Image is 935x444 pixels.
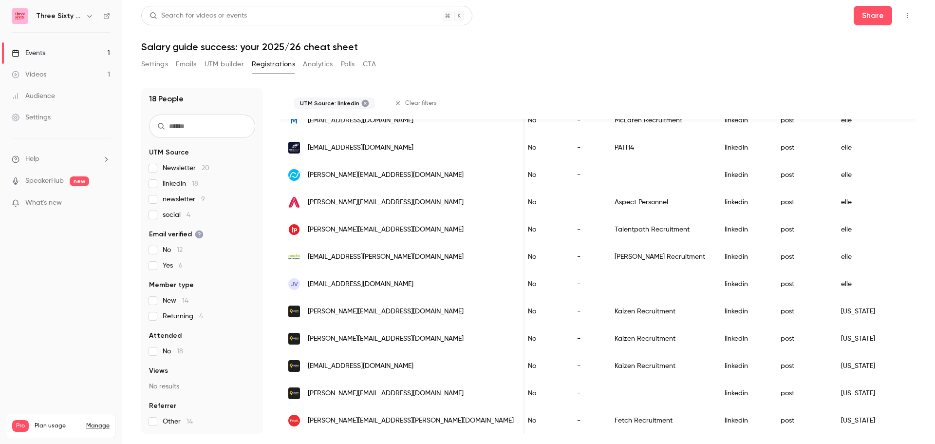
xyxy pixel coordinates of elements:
span: 4 [187,212,190,218]
span: [PERSON_NAME][EMAIL_ADDRESS][DOMAIN_NAME] [308,307,464,317]
div: elle [831,216,899,243]
div: elle [831,243,899,270]
img: aspectpersonnel.com.au [288,196,300,208]
span: JV [291,280,298,289]
div: - [567,134,605,161]
span: [PERSON_NAME][EMAIL_ADDRESS][DOMAIN_NAME] [308,225,464,235]
div: - [567,407,605,434]
div: - [567,298,605,325]
img: fetchrecruit.com.au [288,415,300,426]
div: Kaizen Recruitment [605,325,715,352]
span: Email verified [149,230,204,239]
p: No results [149,382,255,391]
button: Share [854,6,892,25]
span: 6 [179,262,183,269]
div: post [771,216,831,243]
div: - [567,243,605,270]
h1: Salary guide success: your 2025/26 cheat sheet [141,41,916,53]
div: post [771,352,831,380]
span: Attended [149,331,182,341]
div: post [771,134,831,161]
div: - [567,380,605,407]
h1: 18 People [149,93,184,105]
div: linkedin [715,270,771,298]
div: [US_STATE] [831,352,899,380]
span: What's new [25,198,62,208]
span: Other [163,417,193,426]
button: CTA [363,57,376,72]
div: Kaizen Recruitment [605,352,715,380]
div: - [567,161,605,189]
span: [EMAIL_ADDRESS][DOMAIN_NAME] [308,143,413,153]
div: linkedin [715,325,771,352]
span: Yes [163,261,183,270]
span: Referrer [149,401,176,411]
div: No [518,270,567,298]
h6: Three Sixty Digital [36,11,82,21]
span: Returning [163,311,203,321]
div: No [518,216,567,243]
span: new [70,176,89,186]
div: linkedin [715,134,771,161]
img: Three Sixty Digital [12,8,28,24]
div: linkedin [715,216,771,243]
div: linkedin [715,243,771,270]
div: No [518,134,567,161]
div: No [518,107,567,134]
img: mclaren.co.nz [288,115,300,126]
div: - [567,352,605,380]
div: Kaizen Recruitment [605,298,715,325]
a: Manage [86,422,110,430]
div: - [567,189,605,216]
span: social [163,210,190,220]
button: Analytics [303,57,333,72]
div: elle [831,161,899,189]
div: linkedin [715,107,771,134]
div: Fetch Recruitment [605,407,715,434]
div: No [518,352,567,380]
li: help-dropdown-opener [12,154,110,164]
div: No [518,407,567,434]
span: [PERSON_NAME][EMAIL_ADDRESS][DOMAIN_NAME] [308,197,464,208]
div: Settings [12,113,51,122]
button: Registrations [252,57,295,72]
span: UTM Source: linkedin [300,99,359,107]
span: [EMAIL_ADDRESS][DOMAIN_NAME] [308,361,413,371]
img: talentpath.com.au [288,224,300,235]
div: No [518,298,567,325]
div: linkedin [715,298,771,325]
div: McLaren Recruitment [605,107,715,134]
span: 9 [201,196,205,203]
div: Talentpath Recruitment [605,216,715,243]
span: UTM Source [149,148,189,157]
span: linkedin [163,179,198,189]
span: 12 [177,247,183,253]
div: post [771,407,831,434]
span: No [163,245,183,255]
span: Plan usage [35,422,80,430]
span: 14 [182,297,188,304]
span: [EMAIL_ADDRESS][DOMAIN_NAME] [308,279,413,290]
span: Views [149,366,168,376]
div: - [567,270,605,298]
span: [PERSON_NAME][EMAIL_ADDRESS][DOMAIN_NAME] [308,334,464,344]
img: path4group.com [288,142,300,154]
span: Pro [12,420,29,432]
span: 20 [202,165,209,172]
section: facet-groups [149,148,255,426]
div: Search for videos or events [150,11,247,21]
div: linkedin [715,407,771,434]
div: No [518,161,567,189]
button: Clear filters [391,96,443,111]
span: [EMAIL_ADDRESS][PERSON_NAME][DOMAIN_NAME] [308,252,464,262]
div: [US_STATE] [831,380,899,407]
button: Polls [341,57,355,72]
div: post [771,189,831,216]
span: 14 [187,418,193,425]
div: Aspect Personnel [605,189,715,216]
div: linkedin [715,189,771,216]
span: 18 [177,348,183,355]
img: hoban.com.au [288,251,300,263]
div: linkedin [715,352,771,380]
span: [PERSON_NAME][EMAIL_ADDRESS][DOMAIN_NAME] [308,388,464,399]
